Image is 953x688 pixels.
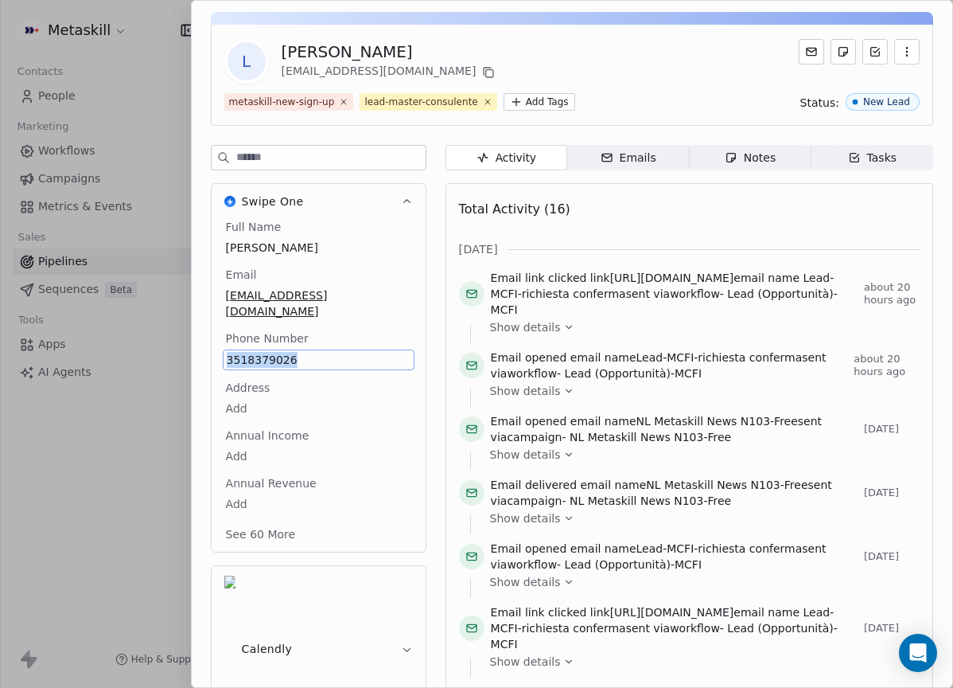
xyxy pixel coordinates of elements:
[491,542,567,555] span: Email opened
[491,479,577,491] span: Email delivered
[226,448,411,464] span: Add
[864,550,920,563] span: [DATE]
[504,93,575,111] button: Add Tags
[364,95,477,109] div: lead-master-consulente
[725,150,776,166] div: Notes
[491,541,858,573] span: email name sent via workflow -
[565,558,702,571] span: Lead (Opportunità)-MCFI
[864,622,920,635] span: [DATE]
[636,351,803,364] span: Lead-MCFI-richiesta conferma
[229,95,335,109] div: metaskill-new-sign-up
[216,520,305,549] button: See 60 More
[491,413,858,445] span: email name sent via campaign -
[899,634,937,672] div: Open Intercom Messenger
[490,319,561,335] span: Show details
[864,423,920,436] span: [DATE]
[646,479,807,491] span: NL Metaskill News N103-Free
[565,367,702,380] span: Lead (Opportunità)-MCFI
[490,510,908,526] a: Show details
[570,494,731,507] span: NL Metaskill News N103-Free
[242,641,293,657] span: Calendly
[282,41,499,63] div: [PERSON_NAME]
[636,415,798,428] span: NL Metaskill News N103-Free
[491,270,858,318] span: link email name sent via workflow -
[610,606,734,619] span: [URL][DOMAIN_NAME]
[228,42,266,80] span: L
[282,63,499,82] div: [EMAIL_ADDRESS][DOMAIN_NAME]
[491,604,858,652] span: link email name sent via workflow -
[491,477,858,509] span: email name sent via campaign -
[491,350,848,381] span: email name sent via workflow -
[490,510,561,526] span: Show details
[800,95,839,111] span: Status:
[490,654,561,670] span: Show details
[226,401,411,416] span: Add
[570,431,731,444] span: NL Metaskill News N103-Free
[227,352,410,368] span: 3518379026
[223,267,260,283] span: Email
[491,272,587,284] span: Email link clicked
[223,219,285,235] span: Full Name
[223,330,312,346] span: Phone Number
[601,150,656,166] div: Emails
[226,287,411,319] span: [EMAIL_ADDRESS][DOMAIN_NAME]
[491,415,567,428] span: Email opened
[212,184,426,219] button: Swipe OneSwipe One
[223,475,320,491] span: Annual Revenue
[863,96,910,107] div: New Lead
[459,241,498,257] span: [DATE]
[491,351,567,364] span: Email opened
[490,574,908,590] a: Show details
[490,383,561,399] span: Show details
[854,353,920,378] span: about 20 hours ago
[864,281,920,307] span: about 20 hours ago
[490,383,908,399] a: Show details
[491,606,587,619] span: Email link clicked
[223,380,274,396] span: Address
[224,196,235,207] img: Swipe One
[242,193,304,209] span: Swipe One
[223,428,313,444] span: Annual Income
[490,447,908,463] a: Show details
[459,201,570,217] span: Total Activity (16)
[636,542,803,555] span: Lead-MCFI-richiesta conferma
[864,487,920,499] span: [DATE]
[490,574,561,590] span: Show details
[490,447,561,463] span: Show details
[848,150,897,166] div: Tasks
[226,496,411,512] span: Add
[490,654,908,670] a: Show details
[610,272,734,284] span: [URL][DOMAIN_NAME]
[226,240,411,256] span: [PERSON_NAME]
[212,219,426,552] div: Swipe OneSwipe One
[490,319,908,335] a: Show details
